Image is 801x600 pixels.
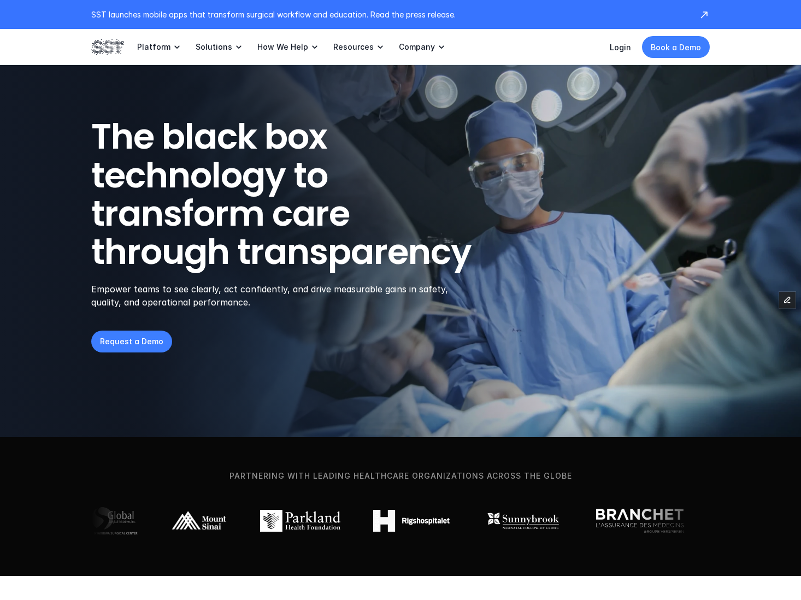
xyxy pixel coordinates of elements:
[399,42,435,52] p: Company
[642,36,710,58] a: Book a Demo
[19,470,782,482] p: Partnering with leading healthcare organizations across the globe
[91,331,172,352] a: Request a Demo
[91,38,124,56] img: SST logo
[482,510,563,532] img: Sunnybrook logo
[137,29,182,65] a: Platform
[373,510,450,532] img: Rigshospitalet logo
[333,42,374,52] p: Resources
[91,9,688,20] p: SST launches mobile apps that transform surgical workflow and education. Read the press release.
[260,510,340,532] img: Parkland logo
[170,510,227,532] img: Mount Sinai logo
[137,42,170,52] p: Platform
[91,117,524,272] h1: The black box technology to transform care through transparency
[779,292,796,308] button: Edit Framer Content
[651,42,701,53] p: Book a Demo
[100,336,163,347] p: Request a Demo
[257,42,308,52] p: How We Help
[196,42,232,52] p: Solutions
[610,43,631,52] a: Login
[91,283,462,309] p: Empower teams to see clearly, act confidently, and drive measurable gains in safety, quality, and...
